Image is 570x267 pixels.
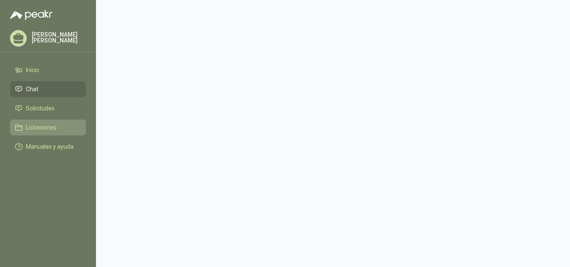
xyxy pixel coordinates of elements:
a: Solicitudes [10,100,86,116]
img: Logo peakr [10,10,53,20]
a: Inicio [10,62,86,78]
span: Solicitudes [26,104,55,113]
span: Chat [26,85,38,94]
a: Chat [10,81,86,97]
span: Inicio [26,65,39,75]
span: Manuales y ayuda [26,142,73,151]
a: Licitaciones [10,120,86,135]
span: Licitaciones [26,123,57,132]
p: [PERSON_NAME] [PERSON_NAME] [32,32,86,43]
a: Manuales y ayuda [10,139,86,155]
